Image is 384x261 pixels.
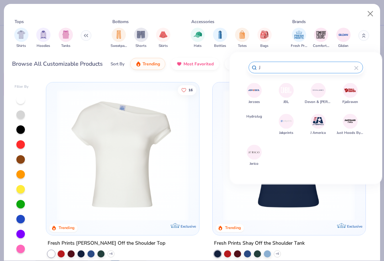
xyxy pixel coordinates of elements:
[109,251,113,256] span: + 6
[292,18,306,25] div: Brands
[294,29,304,40] img: Fresh Prints Image
[112,18,129,25] div: Bottoms
[191,28,205,49] button: filter button
[214,239,305,248] div: Fresh Prints Shay Off the Shoulder Tank
[59,28,73,49] div: filter for Tanks
[279,130,293,135] span: Jakprints
[312,84,324,97] img: Devon & Jones
[260,31,268,39] img: Bags Image
[344,115,356,127] img: Just Hoods By AWDis
[310,130,326,135] span: J America
[156,28,170,49] button: filter button
[291,28,307,49] button: filter button
[216,31,224,39] img: Bottles Image
[17,31,25,39] img: Shirts Image
[279,83,294,104] button: JBLJBL
[115,31,123,39] img: Sweatpants Image
[305,83,331,104] button: Devon & JonesDevon & [PERSON_NAME]
[235,28,249,49] div: filter for Totes
[181,224,196,228] span: Exclusive
[313,28,329,49] button: filter button
[238,31,246,39] img: Totes Image
[305,99,331,104] span: Devon & [PERSON_NAME]
[336,28,351,49] button: filter button
[257,28,272,49] button: filter button
[338,29,349,40] img: Gildan Image
[336,28,351,49] div: filter for Gildan
[257,28,272,49] div: filter for Bags
[14,28,28,49] button: filter button
[316,29,326,40] img: Comfort Colors Image
[214,43,226,49] span: Bottles
[14,28,28,49] div: filter for Shirts
[276,251,279,256] span: + 6
[37,43,50,49] span: Hoodies
[111,28,127,49] div: filter for Sweatpants
[176,61,182,67] img: most_fav.gif
[111,43,127,49] span: Sweatpants
[220,89,358,221] img: 5716b33b-ee27-473a-ad8a-9b8687048459
[347,224,362,228] span: Exclusive
[191,18,214,25] div: Accessories
[36,28,50,49] button: filter button
[16,43,26,49] span: Shirts
[313,43,329,49] span: Comfort Colors
[159,31,167,39] img: Skirts Image
[194,31,202,39] img: Hats Image
[250,161,258,167] span: Jerico
[260,43,268,49] span: Bags
[183,61,214,67] span: Most Favorited
[111,28,127,49] button: filter button
[53,89,192,221] img: a1c94bf0-cbc2-4c5c-96ec-cab3b8502a7f
[12,60,103,68] div: Browse All Customizable Products
[291,43,307,49] span: Fresh Prints
[156,28,170,49] div: filter for Skirts
[191,28,205,49] div: filter for Hats
[135,61,141,67] img: trending.gif
[171,58,219,70] button: Most Favorited
[337,114,363,135] button: Just Hoods By AWDisJust Hoods By AWDis
[194,43,202,49] span: Hats
[135,43,146,49] span: Shorts
[178,85,196,95] button: Like
[364,7,377,21] button: Close
[137,31,145,39] img: Shorts Image
[280,115,292,127] img: Jakprints
[130,58,165,70] button: Trending
[247,83,262,104] button: JerzeesJerzees
[159,43,168,49] span: Skirts
[213,28,227,49] div: filter for Bottles
[280,84,292,97] img: JBL
[39,31,47,39] img: Hoodies Image
[249,99,260,104] span: Jerzees
[48,239,165,248] div: Fresh Prints [PERSON_NAME] Off the Shoulder Top
[59,28,73,49] button: filter button
[36,28,50,49] div: filter for Hoodies
[338,43,348,49] span: Gildan
[235,28,249,49] button: filter button
[188,88,193,92] span: 16
[312,115,324,127] img: J America
[61,43,70,49] span: Tanks
[134,28,148,49] button: filter button
[15,18,24,25] div: Tops
[134,28,148,49] div: filter for Shorts
[247,145,262,167] button: JericoJerico
[313,28,329,49] div: filter for Comfort Colors
[310,114,326,135] button: J AmericaJ America
[258,64,354,72] input: Search from 470+ brands...
[143,61,160,67] span: Trending
[111,61,124,67] div: Sort By
[213,28,227,49] button: filter button
[246,114,262,119] button: HydroJug
[248,146,260,158] img: Jerico
[337,130,363,135] span: Just Hoods By AWDis
[15,84,29,89] div: Filter By
[291,28,307,49] div: filter for Fresh Prints
[283,99,289,104] span: JBL
[225,58,263,70] button: Top Rated
[342,83,358,104] button: FjallravenFjallraven
[248,84,260,97] img: Jerzees
[344,84,356,97] img: Fjallraven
